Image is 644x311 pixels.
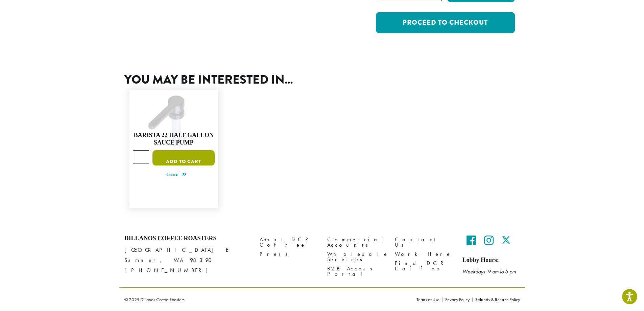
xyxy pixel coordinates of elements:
[327,249,385,264] a: Wholesale Services
[152,151,215,166] button: Add to cart
[472,297,520,302] a: Refunds & Returns Policy
[442,297,472,302] a: Privacy Policy
[133,151,149,163] input: Product quantity
[124,297,406,302] p: © 2025 Dillanos Coffee Roasters.
[395,235,452,249] a: Contact Us
[124,235,249,242] h4: Dillanos Coffee Roasters
[327,264,385,279] a: B2B Access Portal
[395,249,452,259] a: Work Here
[416,297,442,302] a: Terms of Use
[133,132,215,146] h4: Barista 22 Half Gallon Sauce Pump
[462,268,516,275] em: Weekdays 9 am to 5 pm
[166,170,186,180] a: Cancel
[462,257,520,264] h5: Lobby Hours:
[395,259,452,273] a: Find DCR Coffee
[124,72,520,87] h2: You may be interested in…
[124,245,249,275] p: [GEOGRAPHIC_DATA] E Sumner, WA 98390 [PHONE_NUMBER]
[327,235,385,249] a: Commercial Accounts
[260,249,317,259] a: Press
[260,235,317,249] a: About DCR Coffee
[376,12,515,33] a: Proceed to checkout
